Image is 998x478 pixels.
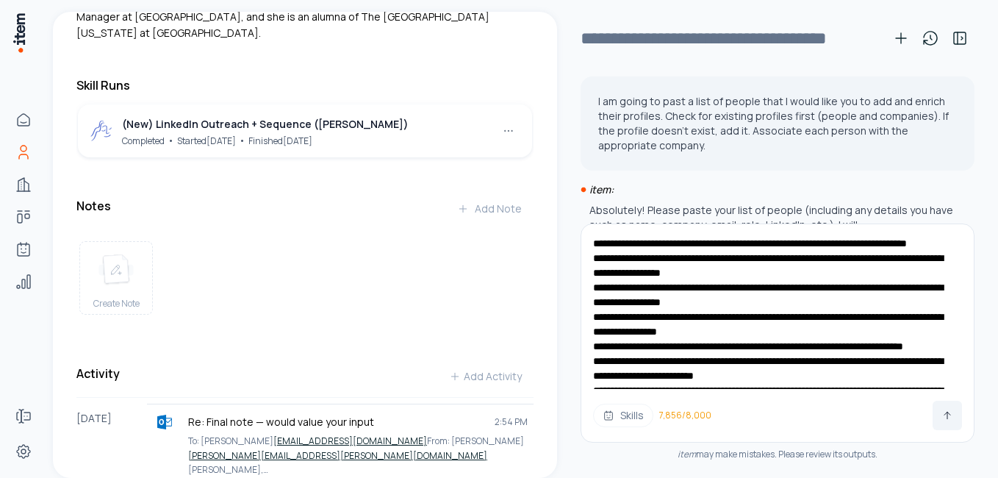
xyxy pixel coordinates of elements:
span: Create Note [93,298,140,310]
button: Send message [933,401,962,430]
div: (New) LinkedIn Outreach + Sequence ([PERSON_NAME]) [122,116,409,132]
a: Companies [9,170,38,199]
a: Agents [9,235,38,264]
a: Analytics [9,267,38,296]
button: Add Note [445,194,534,224]
p: I am going to past a list of people that I would like you to add and enrich their profiles. Check... [598,94,957,153]
h3: Activity [76,365,120,382]
button: Skills [593,404,653,427]
span: • [168,133,174,147]
span: Completed [122,135,165,147]
span: Started [DATE] [177,135,236,147]
i: item [678,448,696,460]
button: View history [916,24,945,53]
img: Item Brain Logo [12,12,26,54]
a: Forms [9,402,38,431]
h3: Skill Runs [76,76,534,94]
span: Finished [DATE] [248,135,312,147]
a: Home [9,105,38,135]
div: Add Note [457,201,522,216]
button: Toggle sidebar [945,24,974,53]
a: [EMAIL_ADDRESS][DOMAIN_NAME] [273,435,427,447]
div: may make mistakes. Please review its outputs. [581,449,974,460]
h3: Notes [76,197,111,215]
img: outlook logo [157,415,172,429]
p: To: [PERSON_NAME] From: [PERSON_NAME] [PERSON_NAME], [188,434,528,477]
p: Absolutely! Please paste your list of people (including any details you have such as name, compan... [589,203,957,232]
a: Settings [9,437,38,466]
button: Add Activity [437,362,534,391]
a: Deals [9,202,38,232]
span: 2:54 PM [495,416,528,428]
p: Re: Final note — would value your input [188,415,483,429]
img: outbound [90,119,113,143]
button: New conversation [886,24,916,53]
img: create note [98,254,134,286]
a: [PERSON_NAME][EMAIL_ADDRESS][PERSON_NAME][DOMAIN_NAME] [188,449,487,462]
span: • [239,133,245,147]
i: item: [589,182,614,196]
button: create noteCreate Note [79,241,153,315]
span: Skills [620,408,644,423]
span: 7,856 / 8,000 [659,410,711,421]
a: People [9,138,38,167]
